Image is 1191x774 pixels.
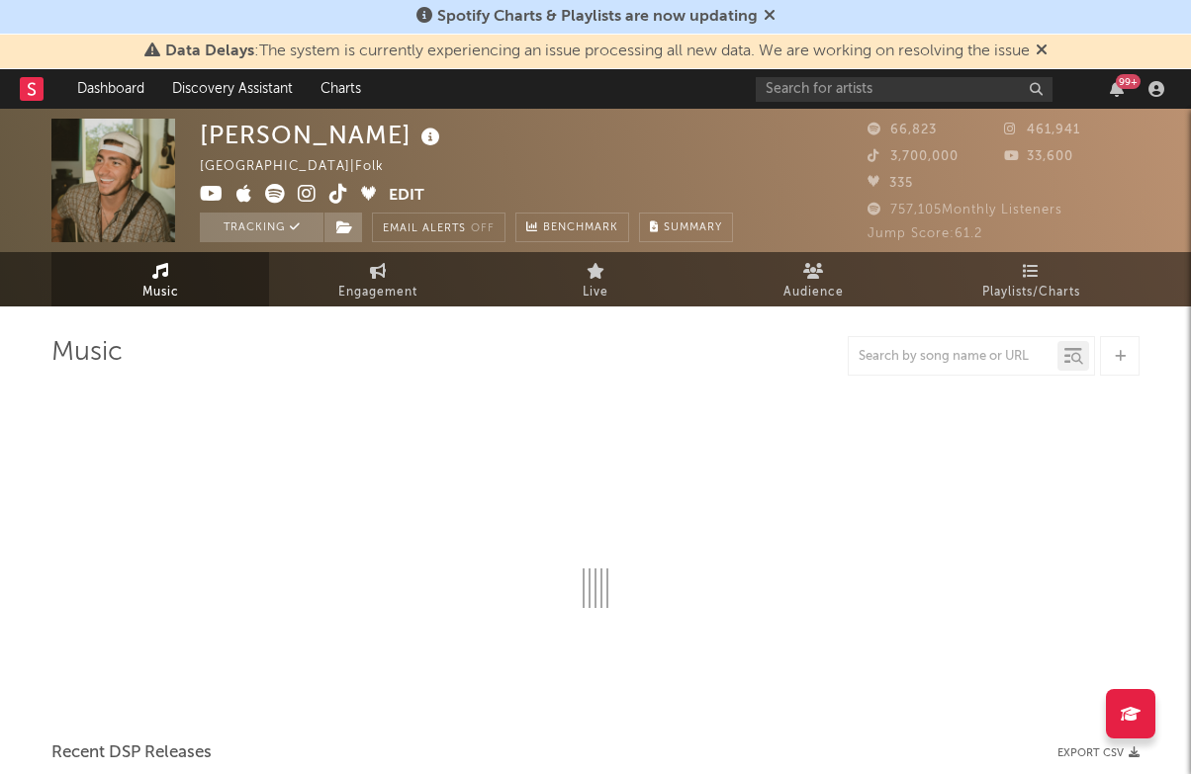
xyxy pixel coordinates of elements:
span: 66,823 [868,124,937,136]
span: Music [142,281,179,304]
span: 757,105 Monthly Listeners [868,204,1062,216]
a: Audience [704,252,922,306]
span: Benchmark [543,216,618,240]
button: Export CSV [1057,747,1140,759]
a: Dashboard [63,69,158,109]
a: Music [51,252,269,306]
button: 99+ [1110,81,1124,97]
span: Dismiss [764,9,776,25]
span: Audience [783,281,844,304]
span: Recent DSP Releases [51,741,212,765]
a: Engagement [269,252,487,306]
button: Email AlertsOff [372,213,505,242]
span: Summary [664,222,722,233]
a: Discovery Assistant [158,69,307,109]
button: Edit [389,184,424,209]
input: Search by song name or URL [849,349,1057,365]
button: Tracking [200,213,323,242]
span: 3,700,000 [868,150,959,163]
span: 33,600 [1004,150,1073,163]
span: Engagement [338,281,417,304]
span: Dismiss [1036,43,1048,59]
button: Summary [639,213,733,242]
span: Spotify Charts & Playlists are now updating [437,9,758,25]
span: Live [583,281,608,304]
a: Playlists/Charts [922,252,1140,306]
a: Benchmark [515,213,629,242]
span: Jump Score: 61.2 [868,227,982,240]
input: Search for artists [756,77,1053,102]
em: Off [471,223,495,234]
div: [PERSON_NAME] [200,119,445,151]
div: 99 + [1116,74,1141,89]
span: 461,941 [1004,124,1080,136]
div: [GEOGRAPHIC_DATA] | Folk [200,155,407,179]
span: Data Delays [165,43,254,59]
span: 335 [868,177,913,190]
a: Charts [307,69,375,109]
span: Playlists/Charts [982,281,1080,304]
span: : The system is currently experiencing an issue processing all new data. We are working on resolv... [165,43,1030,59]
a: Live [487,252,704,306]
